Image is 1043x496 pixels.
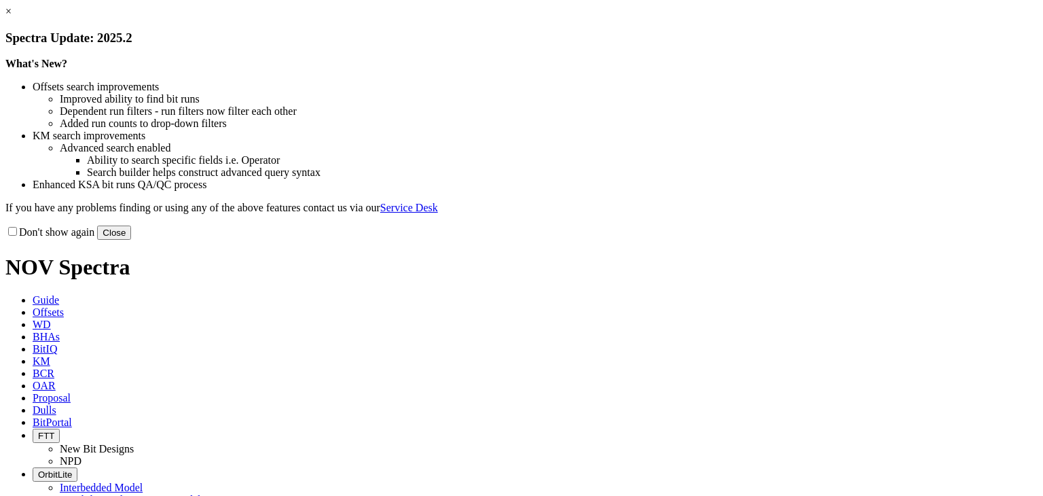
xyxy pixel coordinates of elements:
[33,294,59,306] span: Guide
[33,331,60,342] span: BHAs
[60,105,1038,118] li: Dependent run filters - run filters now filter each other
[87,166,1038,179] li: Search builder helps construct advanced query syntax
[60,443,134,455] a: New Bit Designs
[60,455,81,467] a: NPD
[38,470,72,480] span: OrbitLite
[87,154,1038,166] li: Ability to search specific fields i.e. Operator
[60,482,143,493] a: Interbedded Model
[5,202,1038,214] p: If you have any problems finding or using any of the above features contact us via our
[33,368,54,379] span: BCR
[33,179,1038,191] li: Enhanced KSA bit runs QA/QC process
[33,417,72,428] span: BitPortal
[5,255,1038,280] h1: NOV Spectra
[8,227,17,236] input: Don't show again
[97,226,131,240] button: Close
[33,380,56,391] span: OAR
[33,355,50,367] span: KM
[38,431,54,441] span: FTT
[380,202,438,213] a: Service Desk
[33,404,56,416] span: Dulls
[33,306,64,318] span: Offsets
[33,81,1038,93] li: Offsets search improvements
[5,5,12,17] a: ×
[33,343,57,355] span: BitIQ
[60,93,1038,105] li: Improved ability to find bit runs
[33,392,71,404] span: Proposal
[5,58,67,69] strong: What's New?
[5,31,1038,46] h3: Spectra Update: 2025.2
[60,142,1038,154] li: Advanced search enabled
[5,226,94,238] label: Don't show again
[33,319,51,330] span: WD
[33,130,1038,142] li: KM search improvements
[60,118,1038,130] li: Added run counts to drop-down filters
